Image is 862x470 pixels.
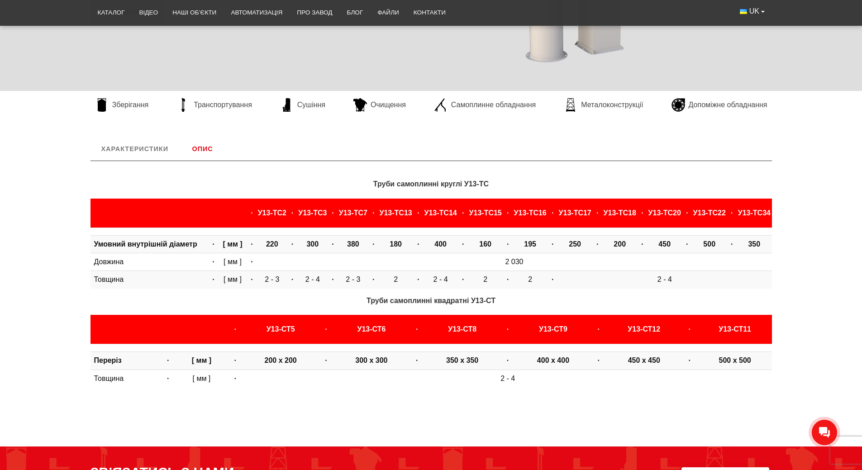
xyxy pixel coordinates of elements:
[703,240,715,248] b: 500
[429,98,540,112] a: Самоплинне обладнання
[686,209,688,217] strong: ·
[212,240,214,248] strong: ·
[598,356,600,364] strong: ·
[689,100,767,110] span: Допоміжне обладнання
[291,275,293,283] strong: ·
[507,240,509,248] strong: ·
[628,325,660,333] b: У13-СТ12
[194,100,252,110] span: Транспортування
[507,325,509,333] strong: ·
[290,3,339,23] a: Про завод
[688,356,690,364] strong: ·
[417,209,419,217] strong: ·
[90,3,132,23] a: Каталог
[581,100,643,110] span: Металоконструкції
[378,271,413,289] td: 2
[552,275,553,283] strong: ·
[212,258,214,266] strong: ·
[94,240,197,248] b: Умовний внутрішній діаметр
[332,240,333,248] strong: ·
[416,325,418,333] strong: ·
[596,209,598,217] strong: ·
[614,240,626,248] b: 200
[372,209,374,217] strong: ·
[648,209,681,217] b: У13-ТС20
[257,253,772,271] td: 2 030
[417,240,419,248] strong: ·
[468,271,503,289] td: 2
[539,325,567,333] b: У13-СТ9
[446,356,478,364] b: 350 х 350
[469,209,502,217] b: У13-ТС15
[390,240,402,248] b: 180
[90,137,179,161] a: Характеристики
[339,209,367,217] b: У13-ТС7
[276,98,330,112] a: Сушіння
[406,3,453,23] a: Контакти
[218,253,247,271] td: [ мм ]
[372,275,374,283] strong: ·
[267,325,295,333] b: У13-СТ5
[234,375,236,382] strong: ·
[167,356,169,364] strong: ·
[507,209,509,217] strong: ·
[462,275,464,283] strong: ·
[693,209,726,217] b: У13-ТС22
[167,375,169,382] strong: ·
[338,271,369,289] td: 2 - 3
[258,209,286,217] b: У13-ТС2
[598,325,600,333] strong: ·
[257,271,287,289] td: 2 - 3
[688,325,690,333] strong: ·
[112,100,149,110] span: Зберігання
[291,209,293,217] strong: ·
[416,356,418,364] strong: ·
[90,253,209,271] td: Довжина
[559,98,648,112] a: Металоконструкції
[265,356,297,364] b: 200 х 200
[731,240,733,248] strong: ·
[223,240,242,248] b: [ мм ]
[738,209,771,217] b: У13-ТС34
[641,209,643,217] strong: ·
[479,240,491,248] b: 160
[417,275,419,283] strong: ·
[367,297,495,304] strong: Труби самоплинні квадратні У13-СТ
[537,356,569,364] b: 400 х 400
[181,137,224,161] a: Опис
[451,100,536,110] span: Самоплинне обладнання
[641,240,643,248] strong: ·
[719,325,751,333] b: У13-СТ11
[380,209,412,217] b: У13-ТС13
[251,275,252,283] strong: ·
[514,209,547,217] b: У13-ТС16
[552,240,553,248] strong: ·
[667,98,772,112] a: Допоміжне обладнання
[357,325,386,333] b: У13-СТ6
[94,356,122,364] b: Переріз
[434,240,447,248] b: 400
[604,209,636,217] b: У13-ТС18
[212,275,214,283] strong: ·
[165,3,224,23] a: Наші об’єкти
[686,240,688,248] strong: ·
[251,209,252,217] strong: ·
[423,271,458,289] td: 2 - 4
[507,275,509,283] strong: ·
[347,240,359,248] b: 380
[424,209,457,217] b: У13-ТС14
[557,271,772,289] td: 2 - 4
[748,240,760,248] b: 350
[251,258,252,266] strong: ·
[297,271,328,289] td: 2 - 4
[719,356,751,364] b: 500 х 500
[552,209,553,217] strong: ·
[507,356,509,364] strong: ·
[448,325,476,333] b: У13-СТ8
[234,325,236,333] strong: ·
[628,356,660,364] b: 450 х 450
[218,271,247,289] td: [ мм ]
[513,271,548,289] td: 2
[524,240,536,248] b: 195
[172,98,257,112] a: Транспортування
